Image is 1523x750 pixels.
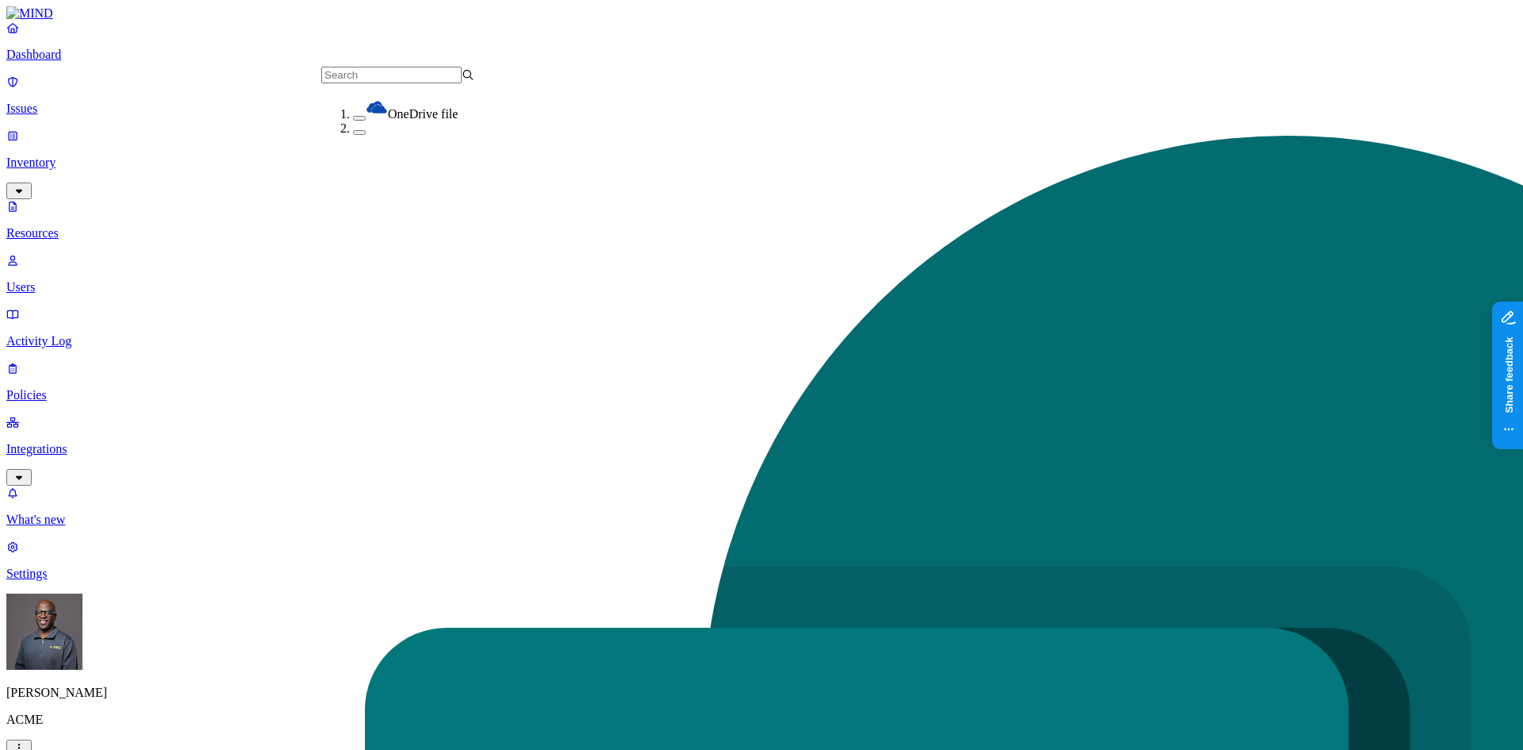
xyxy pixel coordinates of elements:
p: Resources [6,226,1517,240]
img: MIND [6,6,53,21]
p: Policies [6,388,1517,402]
a: Policies [6,361,1517,402]
a: MIND [6,6,1517,21]
a: Issues [6,75,1517,116]
a: Integrations [6,415,1517,483]
img: onedrive [366,96,388,118]
p: Settings [6,567,1517,581]
span: OneDrive file [388,107,458,121]
p: Issues [6,102,1517,116]
a: Resources [6,199,1517,240]
p: ACME [6,713,1517,727]
a: What's new [6,486,1517,527]
p: Activity Log [6,334,1517,348]
p: Dashboard [6,48,1517,62]
a: Inventory [6,129,1517,197]
a: Activity Log [6,307,1517,348]
a: Dashboard [6,21,1517,62]
img: Gregory Thomas [6,594,82,670]
p: What's new [6,513,1517,527]
p: Users [6,280,1517,294]
p: [PERSON_NAME] [6,686,1517,700]
p: Inventory [6,156,1517,170]
p: Integrations [6,442,1517,456]
a: Users [6,253,1517,294]
input: Search [321,67,462,83]
a: Settings [6,540,1517,581]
